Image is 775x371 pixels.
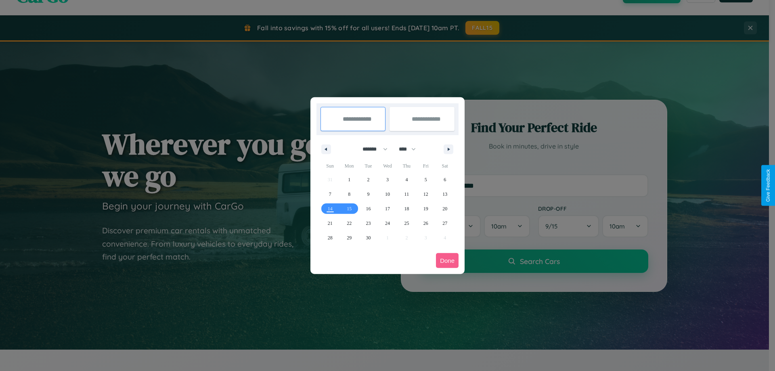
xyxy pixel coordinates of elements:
button: 20 [436,201,455,216]
span: 12 [423,187,428,201]
button: 10 [378,187,397,201]
span: 8 [348,187,350,201]
button: 24 [378,216,397,231]
span: 2 [367,172,370,187]
span: Fri [416,159,435,172]
button: 27 [436,216,455,231]
span: 30 [366,231,371,245]
button: 4 [397,172,416,187]
button: 11 [397,187,416,201]
span: 10 [385,187,390,201]
span: 17 [385,201,390,216]
span: 9 [367,187,370,201]
span: 5 [425,172,427,187]
span: 19 [423,201,428,216]
span: 3 [386,172,389,187]
span: Sun [320,159,339,172]
button: 8 [339,187,358,201]
button: 19 [416,201,435,216]
button: 17 [378,201,397,216]
span: 25 [404,216,409,231]
span: 1 [348,172,350,187]
span: 24 [385,216,390,231]
span: 16 [366,201,371,216]
button: 21 [320,216,339,231]
span: 28 [328,231,333,245]
span: 14 [328,201,333,216]
span: 23 [366,216,371,231]
button: 29 [339,231,358,245]
button: 1 [339,172,358,187]
button: 13 [436,187,455,201]
button: 30 [359,231,378,245]
button: 15 [339,201,358,216]
span: Tue [359,159,378,172]
span: Wed [378,159,397,172]
button: 12 [416,187,435,201]
span: Thu [397,159,416,172]
button: 5 [416,172,435,187]
button: 25 [397,216,416,231]
span: 21 [328,216,333,231]
button: 3 [378,172,397,187]
button: 14 [320,201,339,216]
button: 6 [436,172,455,187]
button: 22 [339,216,358,231]
span: 6 [444,172,446,187]
button: 2 [359,172,378,187]
button: 7 [320,187,339,201]
button: Done [436,253,459,268]
span: 18 [404,201,409,216]
button: 18 [397,201,416,216]
span: 4 [405,172,408,187]
button: 26 [416,216,435,231]
button: 28 [320,231,339,245]
span: 27 [442,216,447,231]
span: 22 [347,216,352,231]
span: Sat [436,159,455,172]
button: 9 [359,187,378,201]
span: 7 [329,187,331,201]
button: 23 [359,216,378,231]
div: Give Feedback [765,169,771,202]
span: Mon [339,159,358,172]
span: 15 [347,201,352,216]
button: 16 [359,201,378,216]
span: 13 [442,187,447,201]
span: 20 [442,201,447,216]
span: 11 [404,187,409,201]
span: 29 [347,231,352,245]
span: 26 [423,216,428,231]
